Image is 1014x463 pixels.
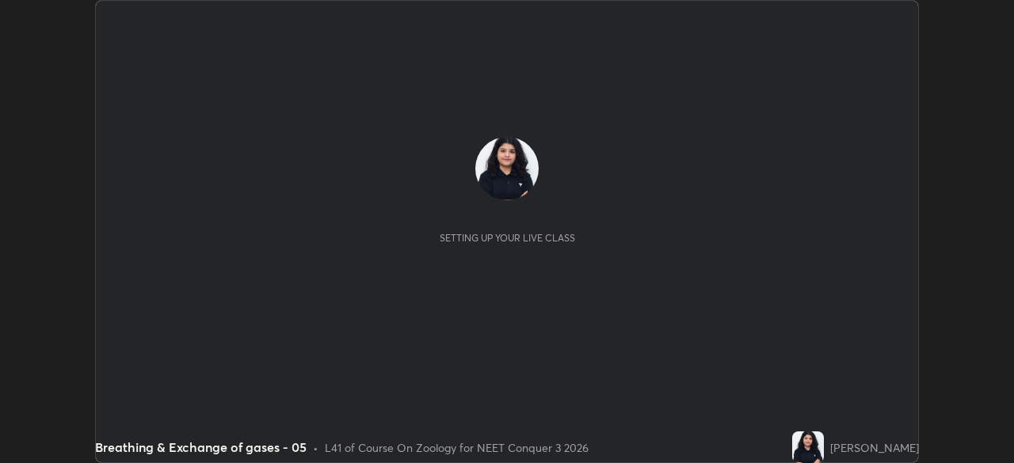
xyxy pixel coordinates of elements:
img: d65cdba0ac1c438fb9f388b0b8c38f09.jpg [475,137,539,200]
div: [PERSON_NAME] [830,439,919,456]
div: Setting up your live class [440,232,575,244]
div: L41 of Course On Zoology for NEET Conquer 3 2026 [325,439,589,456]
div: • [313,439,318,456]
div: Breathing & Exchange of gases - 05 [95,438,307,457]
img: d65cdba0ac1c438fb9f388b0b8c38f09.jpg [792,431,824,463]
